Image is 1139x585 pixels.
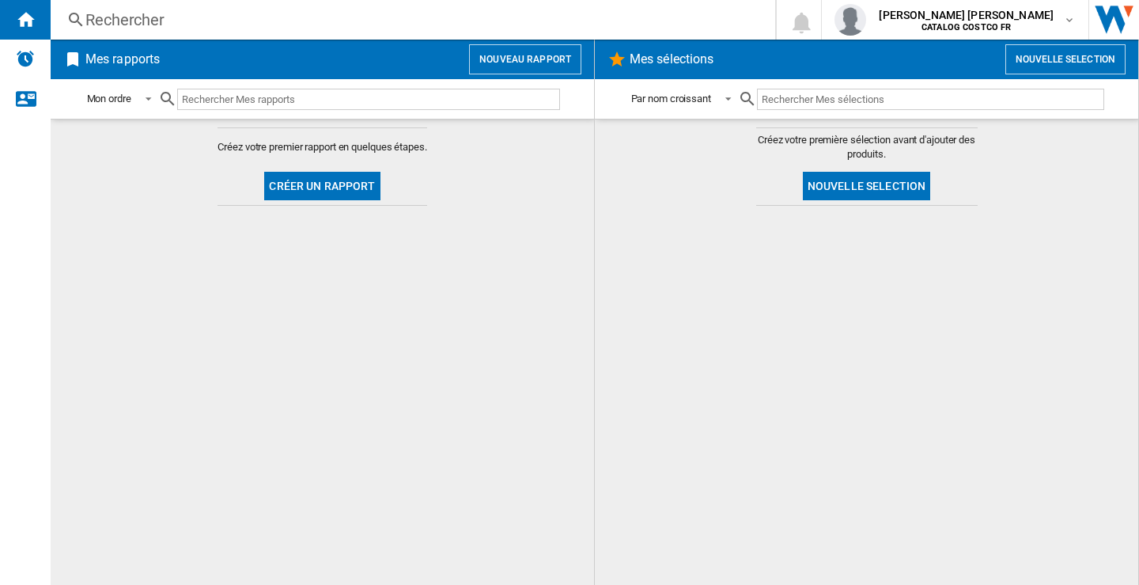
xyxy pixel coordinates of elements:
[756,133,978,161] span: Créez votre première sélection avant d'ajouter des produits.
[82,44,163,74] h2: Mes rapports
[803,172,931,200] button: Nouvelle selection
[218,140,426,154] span: Créez votre premier rapport en quelques étapes.
[87,93,131,104] div: Mon ordre
[921,22,1011,32] b: CATALOG COSTCO FR
[16,49,35,68] img: alerts-logo.svg
[626,44,717,74] h2: Mes sélections
[469,44,581,74] button: Nouveau rapport
[1005,44,1126,74] button: Nouvelle selection
[177,89,560,110] input: Rechercher Mes rapports
[264,172,380,200] button: Créer un rapport
[757,89,1104,110] input: Rechercher Mes sélections
[85,9,734,31] div: Rechercher
[879,7,1054,23] span: [PERSON_NAME] [PERSON_NAME]
[834,4,866,36] img: profile.jpg
[631,93,711,104] div: Par nom croissant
